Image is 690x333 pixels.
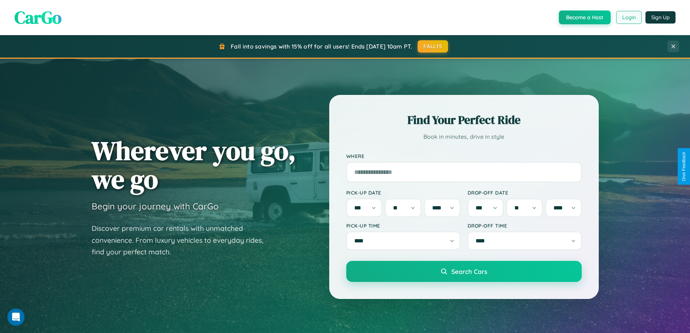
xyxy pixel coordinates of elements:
button: FALL15 [418,40,448,53]
h2: Find Your Perfect Ride [346,112,582,128]
h3: Begin your journey with CarGo [92,201,219,212]
h1: Wherever you go, we go [92,136,296,193]
span: Fall into savings with 15% off for all users! Ends [DATE] 10am PT. [231,43,412,50]
span: CarGo [14,5,62,29]
label: Where [346,153,582,159]
button: Sign Up [645,11,676,24]
label: Drop-off Time [468,222,582,229]
p: Discover premium car rentals with unmatched convenience. From luxury vehicles to everyday rides, ... [92,222,273,258]
button: Search Cars [346,261,582,282]
button: Login [616,11,642,24]
p: Book in minutes, drive in style [346,132,582,142]
label: Pick-up Time [346,222,460,229]
div: Give Feedback [681,152,686,181]
iframe: Intercom live chat [7,308,25,326]
button: Become a Host [559,11,611,24]
span: Search Cars [451,267,487,275]
label: Drop-off Date [468,190,582,196]
label: Pick-up Date [346,190,460,196]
